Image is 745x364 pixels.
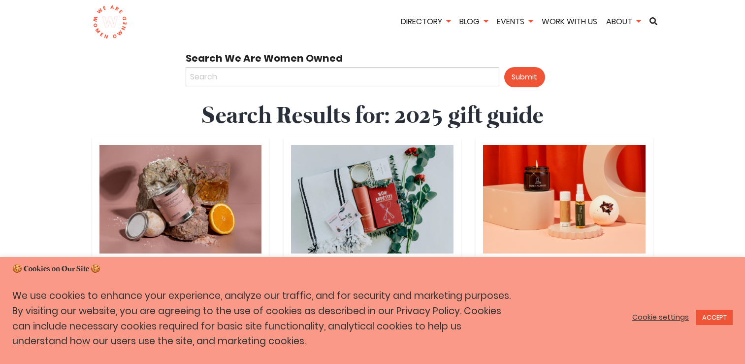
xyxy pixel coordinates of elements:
[696,310,733,325] a: ACCEPT
[646,17,661,25] a: Search
[397,15,454,30] li: Directory
[12,264,733,275] h5: 🍪 Cookies on Our Site 🍪
[632,313,689,322] a: Cookie settings
[603,15,644,30] li: About
[12,289,517,349] p: We use cookies to enhance your experience, analyze our traffic, and for security and marketing pu...
[93,5,128,39] img: logo
[493,16,536,27] a: Events
[504,67,545,87] button: Submit
[202,100,544,133] h1: Search Results for: 2025 gift guide
[456,15,491,30] li: Blog
[186,49,545,67] label: Search We Are Women Owned
[186,67,499,86] input: Search
[456,16,491,27] a: Blog
[493,15,536,30] li: Events
[397,16,454,27] a: Directory
[538,16,601,27] a: Work With Us
[603,16,644,27] a: About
